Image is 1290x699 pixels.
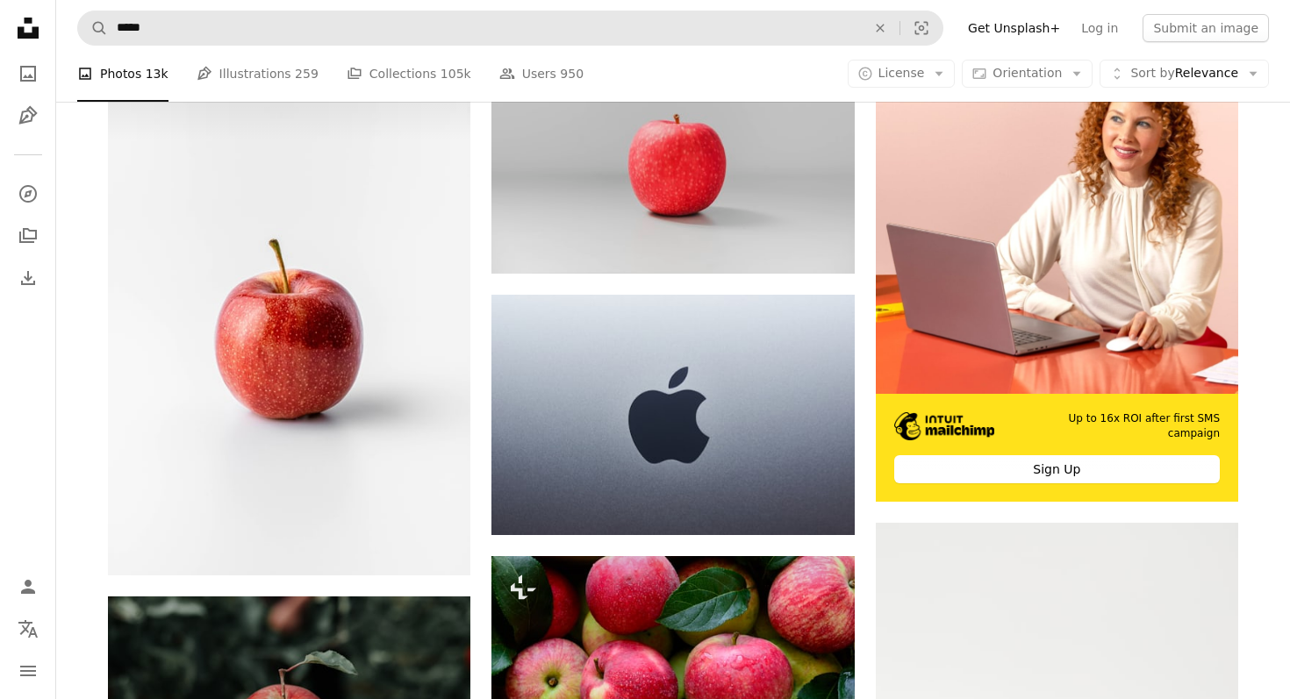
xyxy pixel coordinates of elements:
button: License [848,60,956,88]
a: Log in / Sign up [11,569,46,604]
div: Sign Up [894,455,1220,483]
a: Home — Unsplash [11,11,46,49]
a: Download History [11,260,46,296]
button: Orientation [962,60,1093,88]
a: Fresh red apples in the wooden box on black background. Top view. [491,668,854,684]
span: License [878,66,925,80]
button: Submit an image [1143,14,1269,42]
a: apple logo on blue surface [491,406,854,422]
a: Illustrations 259 [197,46,319,102]
a: Illustrations [11,98,46,133]
form: Find visuals sitewide [77,11,943,46]
button: Visual search [900,11,942,45]
img: red apple fruit [491,32,854,273]
span: Relevance [1130,65,1238,82]
img: A red apple sitting on top of a white table [108,32,470,575]
img: file-1690386555781-336d1949dad1image [894,412,995,440]
img: apple logo on blue surface [491,295,854,535]
span: 259 [295,64,319,83]
span: 105k [441,64,471,83]
a: red apple fruit [491,144,854,160]
a: A red apple sitting on top of a white table [108,296,470,311]
a: Log in [1071,14,1129,42]
span: Sort by [1130,66,1174,80]
a: Photos [11,56,46,91]
a: Collections 105k [347,46,471,102]
button: Menu [11,653,46,688]
button: Sort byRelevance [1100,60,1269,88]
button: Search Unsplash [78,11,108,45]
a: Get Unsplash+ [957,14,1071,42]
span: 950 [560,64,584,83]
a: Collections [11,218,46,253]
a: Explore [11,176,46,211]
img: file-1722962837469-d5d3a3dee0c7image [876,32,1238,394]
button: Clear [861,11,899,45]
a: Up to 16x ROI after first SMS campaignSign Up [876,32,1238,501]
span: Orientation [993,66,1062,80]
a: Users 950 [499,46,584,102]
button: Language [11,611,46,646]
span: Up to 16x ROI after first SMS campaign [1021,411,1220,441]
